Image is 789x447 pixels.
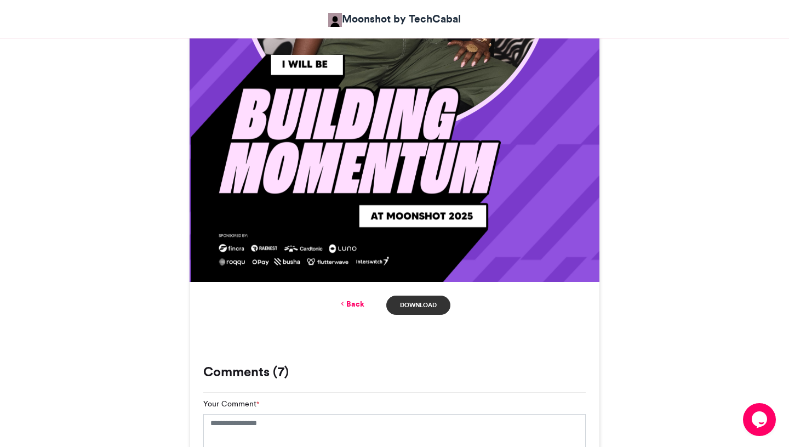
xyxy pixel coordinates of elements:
a: Download [386,296,450,315]
a: Back [339,298,364,310]
label: Your Comment [203,398,259,410]
img: Moonshot by TechCabal [328,13,342,27]
h3: Comments (7) [203,365,586,378]
a: Moonshot by TechCabal [328,11,461,27]
iframe: chat widget [743,403,778,436]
